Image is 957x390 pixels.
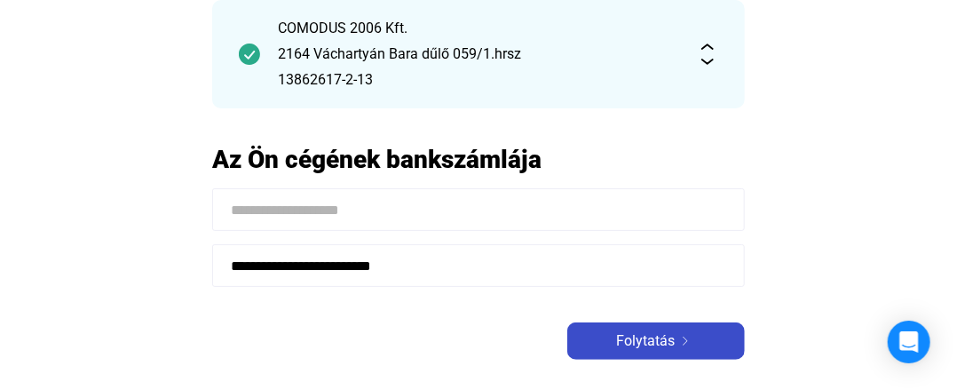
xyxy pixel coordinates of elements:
[278,69,679,91] div: 13862617-2-13
[888,321,930,363] div: Open Intercom Messenger
[239,44,260,65] img: checkmark-darker-green-circle
[278,44,679,65] div: 2164 Váchartyán Bara dűlő 059/1.hrsz
[697,44,718,65] img: expand
[567,322,745,360] button: Folytatásarrow-right-white
[616,330,675,352] span: Folytatás
[212,144,745,175] h2: Az Ön cégének bankszámlája
[278,18,679,39] div: COMODUS 2006 Kft.
[675,337,696,346] img: arrow-right-white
